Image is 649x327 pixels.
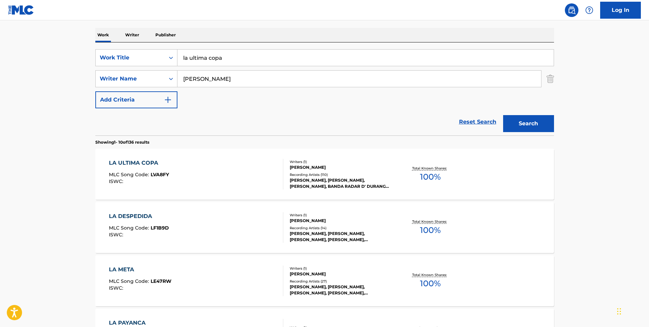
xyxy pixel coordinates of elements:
div: [PERSON_NAME], [PERSON_NAME], [PERSON_NAME], BANDA RADAR D' DURANGO, [PERSON_NAME] [290,177,392,189]
button: Search [503,115,554,132]
span: 100 % [420,277,441,290]
div: LA DESPEDIDA [109,212,169,220]
a: Log In [600,2,641,19]
div: Writer Name [100,75,161,83]
div: Writers ( 1 ) [290,159,392,164]
p: Total Known Shares: [412,219,448,224]
a: LA METAMLC Song Code:LE47RWISWC:Writers (1)[PERSON_NAME]Recording Artists (27)[PERSON_NAME], [PER... [95,255,554,306]
span: LF1B9D [151,225,169,231]
p: Work [95,28,111,42]
img: search [568,6,576,14]
img: MLC Logo [8,5,34,15]
div: Writers ( 1 ) [290,266,392,271]
a: Reset Search [456,114,500,129]
form: Search Form [95,49,554,135]
span: ISWC : [109,285,125,291]
span: LE47RW [151,278,171,284]
p: Total Known Shares: [412,166,448,171]
p: Showing 1 - 10 of 136 results [95,139,149,145]
div: [PERSON_NAME], [PERSON_NAME], [PERSON_NAME], [PERSON_NAME], [PERSON_NAME] [290,284,392,296]
div: Drag [617,301,621,322]
a: Public Search [565,3,578,17]
span: MLC Song Code : [109,171,151,178]
img: Delete Criterion [547,70,554,87]
div: Help [583,3,596,17]
div: Recording Artists ( 110 ) [290,172,392,177]
div: LA ULTIMA COPA [109,159,169,167]
div: [PERSON_NAME], [PERSON_NAME], [PERSON_NAME], [PERSON_NAME], [PERSON_NAME] [290,231,392,243]
button: Add Criteria [95,91,177,108]
div: Recording Artists ( 27 ) [290,279,392,284]
p: Publisher [153,28,178,42]
a: LA DESPEDIDAMLC Song Code:LF1B9DISWC:Writers (1)[PERSON_NAME]Recording Artists (14)[PERSON_NAME],... [95,202,554,253]
span: LVA8FY [151,171,169,178]
span: 100 % [420,224,441,236]
span: ISWC : [109,232,125,238]
img: 9d2ae6d4665cec9f34b9.svg [164,96,172,104]
div: [PERSON_NAME] [290,164,392,170]
div: [PERSON_NAME] [290,218,392,224]
p: Total Known Shares: [412,272,448,277]
img: help [585,6,593,14]
div: Writers ( 1 ) [290,213,392,218]
iframe: Chat Widget [615,294,649,327]
span: 100 % [420,171,441,183]
div: LA META [109,266,171,274]
a: LA ULTIMA COPAMLC Song Code:LVA8FYISWC:Writers (1)[PERSON_NAME]Recording Artists (110)[PERSON_NAM... [95,149,554,200]
span: ISWC : [109,178,125,184]
div: Work Title [100,54,161,62]
span: MLC Song Code : [109,225,151,231]
span: MLC Song Code : [109,278,151,284]
p: Writer [123,28,141,42]
div: Recording Artists ( 14 ) [290,225,392,231]
div: LA PAYANCA [109,319,167,327]
div: [PERSON_NAME] [290,271,392,277]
